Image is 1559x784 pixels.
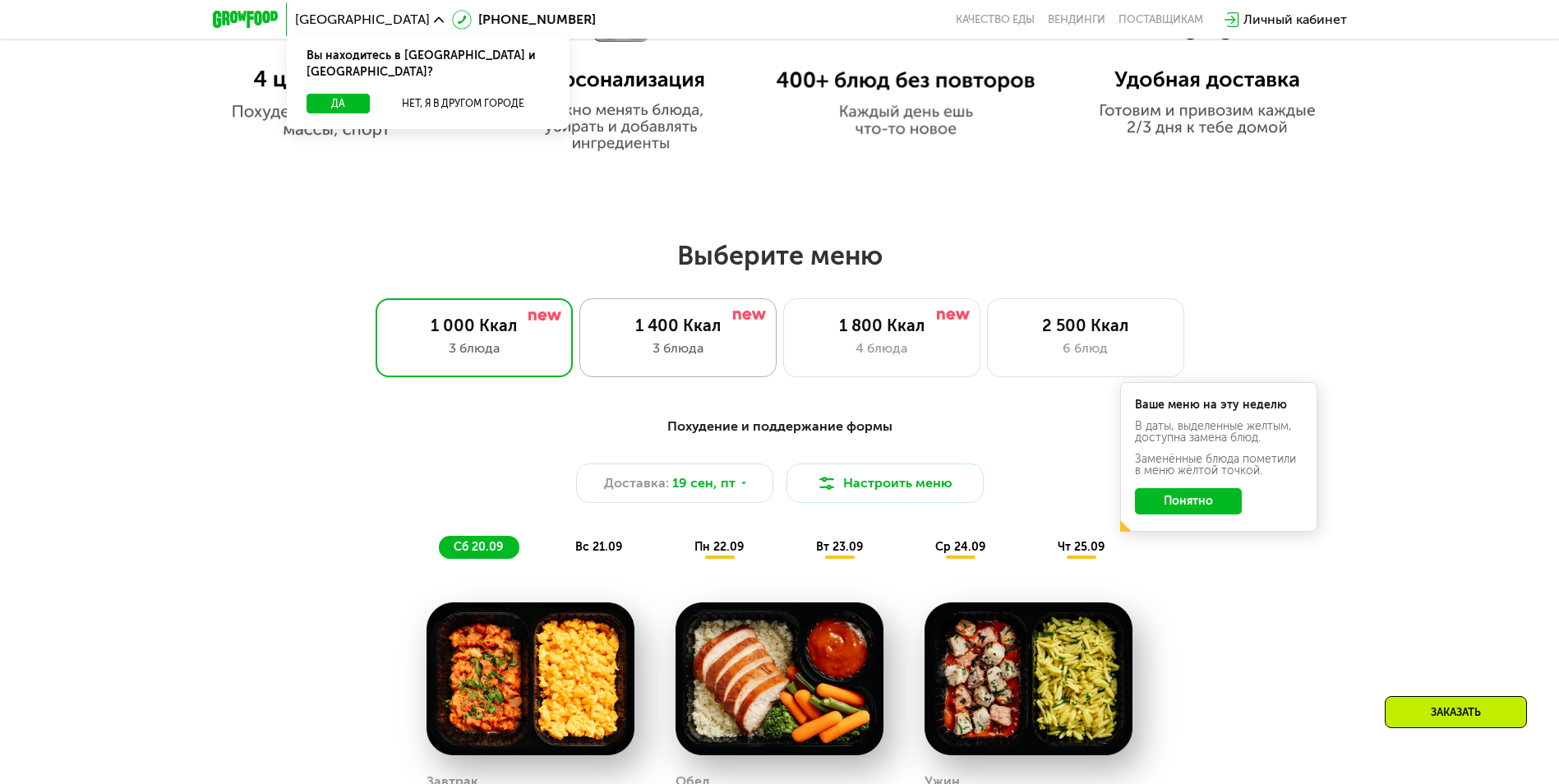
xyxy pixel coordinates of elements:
[597,316,759,335] div: 1 400 Ккал
[1243,10,1347,30] div: Личный кабинет
[1004,339,1167,358] div: 6 блюд
[956,13,1035,26] a: Качество еды
[575,540,622,554] span: вс 21.09
[452,10,596,30] a: [PHONE_NUMBER]
[53,239,1506,272] h2: Выберите меню
[604,473,669,493] span: Доставка:
[454,540,503,554] span: сб 20.09
[1385,696,1527,728] div: Заказать
[816,540,863,554] span: вт 23.09
[786,463,984,503] button: Настроить меню
[1135,454,1303,477] div: Заменённые блюда пометили в меню жёлтой точкой.
[293,417,1266,437] div: Похудение и поддержание формы
[1119,13,1203,26] div: поставщикам
[1048,13,1105,26] a: Вендинги
[307,94,370,113] button: Да
[935,540,985,554] span: ср 24.09
[694,540,744,554] span: пн 22.09
[672,473,736,493] span: 19 сен, пт
[1135,488,1242,514] button: Понятно
[376,94,550,113] button: Нет, я в другом городе
[800,316,963,335] div: 1 800 Ккал
[1004,316,1167,335] div: 2 500 Ккал
[597,339,759,358] div: 3 блюда
[393,339,556,358] div: 3 блюда
[1135,399,1303,411] div: Ваше меню на эту неделю
[800,339,963,358] div: 4 блюда
[295,13,430,26] span: [GEOGRAPHIC_DATA]
[1135,421,1303,444] div: В даты, выделенные желтым, доступна замена блюд.
[287,35,570,94] div: Вы находитесь в [GEOGRAPHIC_DATA] и [GEOGRAPHIC_DATA]?
[393,316,556,335] div: 1 000 Ккал
[1058,540,1105,554] span: чт 25.09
